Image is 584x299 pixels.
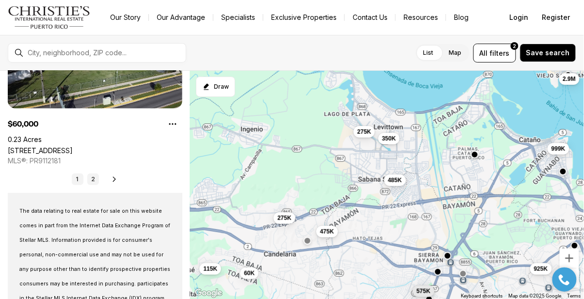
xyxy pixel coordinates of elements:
span: 475K [320,228,334,236]
button: 999K [548,143,569,155]
button: 475K [316,226,338,237]
button: 485K [384,174,406,186]
a: Our Advantage [149,11,213,24]
img: logo [8,6,91,29]
button: Zoom in [560,249,579,268]
label: List [416,44,441,62]
button: Login [504,8,535,27]
a: 2 [87,173,99,185]
span: All [480,48,488,58]
a: Blog [446,11,476,24]
label: Map [441,44,470,62]
span: Register [542,14,570,21]
span: 999K [552,145,566,153]
nav: Pagination [72,173,99,185]
span: Login [510,14,529,21]
button: 575K [413,285,435,297]
span: 350K [382,135,396,142]
button: 115K [199,263,221,275]
a: Specialists [213,11,263,24]
a: 1 [72,173,83,185]
button: Property options [163,114,182,134]
button: 925K [530,263,552,275]
button: 60K [240,268,259,279]
button: Save search [520,44,576,62]
span: Save search [526,49,570,57]
span: 575K [417,287,431,295]
span: 925K [534,265,548,273]
button: Register [536,8,576,27]
button: 275K [274,212,295,224]
span: 275K [277,214,292,222]
span: 115K [203,265,217,273]
span: filters [490,48,510,58]
span: 485K [388,176,402,184]
a: Our Story [102,11,148,24]
button: Allfilters2 [473,44,516,63]
span: 60K [244,269,255,277]
button: 350K [378,133,400,144]
a: Exclusive Properties [263,11,344,24]
button: 2.9M [559,73,580,85]
a: Lot. 48 WOODBRIDGE PARK DEV., TOA ALTA PR, 00953 [8,146,73,155]
a: Resources [396,11,446,24]
button: 275K [354,126,375,138]
span: Map data ©2025 Google [509,293,562,299]
span: 2.9M [563,75,576,83]
span: 2 [513,42,517,50]
span: 275K [357,128,372,136]
button: Contact Us [345,11,395,24]
button: Start drawing [196,77,235,97]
